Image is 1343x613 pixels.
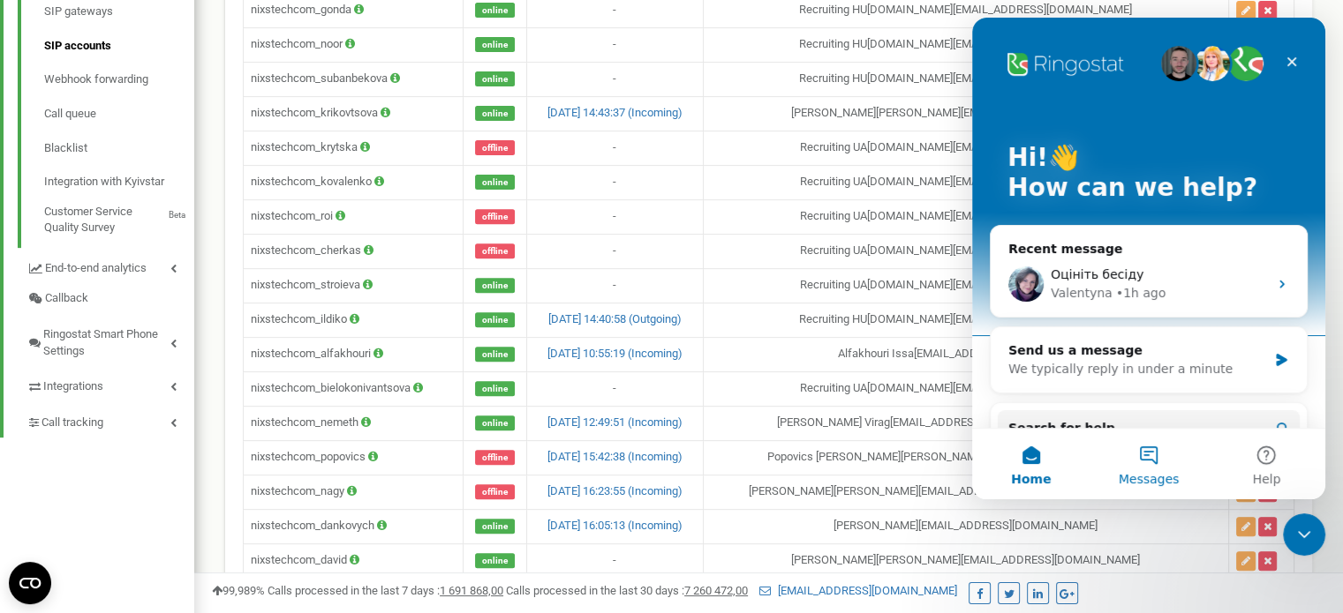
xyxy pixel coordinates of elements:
a: [DATE] 16:23:55 (Incoming) [547,484,683,497]
td: nixstechcom_nagy [244,475,464,509]
span: online [475,415,515,430]
a: SIP accounts [44,29,194,64]
td: Recruiting UA [DOMAIN_NAME][EMAIL_ADDRESS][DOMAIN_NAME] [703,165,1229,199]
td: - [527,199,703,234]
td: [PERSON_NAME] [PERSON_NAME][EMAIL_ADDRESS][DOMAIN_NAME] [703,96,1229,131]
span: Integrations [43,378,103,395]
span: online [475,3,515,18]
td: nixstechcom_bielokonivantsova [244,371,464,406]
span: online [475,175,515,190]
td: [PERSON_NAME] Virag [EMAIL_ADDRESS][PERSON_NAME][DOMAIN_NAME] [703,406,1229,440]
td: - [527,27,703,62]
span: online [475,37,515,52]
td: - [527,131,703,165]
u: 1 691 868,00 [440,584,503,597]
a: Call queue [44,97,194,131]
td: nixstechcom_ildiko [244,303,464,337]
span: online [475,71,515,86]
td: nixstechcom_alfakhouri [244,337,464,371]
span: Callback [45,290,88,307]
td: Recruiting HU [DOMAIN_NAME][EMAIL_ADDRESS][DOMAIN_NAME] [703,303,1229,337]
td: [PERSON_NAME] [EMAIL_ADDRESS][DOMAIN_NAME] [703,509,1229,543]
span: online [475,519,515,534]
td: Alfakhouri Issa [EMAIL_ADDRESS][DOMAIN_NAME] [703,337,1229,371]
td: nixstechcom_popovics [244,440,464,475]
a: Webhook forwarding [44,63,194,97]
td: nixstechcom_noor [244,27,464,62]
td: [PERSON_NAME] [PERSON_NAME][EMAIL_ADDRESS][DOMAIN_NAME] [703,543,1229,578]
a: Ringostat Smart Phone Settings [26,314,194,366]
a: Customer Service Quality SurveyBeta [44,199,194,236]
td: - [527,62,703,96]
a: Callback [26,283,194,314]
td: nixstechcom_cherkas [244,234,464,268]
span: online [475,312,515,327]
span: online [475,347,515,362]
u: 7 260 472,00 [684,584,748,597]
a: End-to-end analytics [26,248,194,284]
span: online [475,553,515,568]
a: [DATE] 12:49:51 (Incoming) [547,415,683,429]
td: - [527,234,703,268]
td: Recruiting HU [DOMAIN_NAME][EMAIL_ADDRESS][DOMAIN_NAME] [703,27,1229,62]
td: nixstechcom_dankovych [244,509,464,543]
span: online [475,278,515,293]
a: Integrations [26,366,194,402]
a: [DATE] 16:05:13 (Incoming) [547,519,683,532]
td: Recruiting UA [DOMAIN_NAME][EMAIL_ADDRESS][DOMAIN_NAME] [703,371,1229,406]
span: Ringostat Smart Phone Settings [43,326,170,359]
iframe: Intercom live chat [972,18,1325,499]
td: nixstechcom_stroieva [244,268,464,303]
span: offline [475,450,515,465]
span: online [475,106,515,121]
a: [DATE] 10:55:19 (Incoming) [547,347,683,360]
td: nixstechcom_subanbekova [244,62,464,96]
iframe: Intercom live chat [1283,513,1325,556]
span: End-to-end analytics [45,260,147,277]
span: Call tracking [41,415,103,431]
td: nixstechcom_roi [244,199,464,234]
a: [DATE] 15:42:38 (Incoming) [547,450,683,463]
span: Calls processed in the last 7 days : [268,584,503,597]
td: nixstechcom_david [244,543,464,578]
td: nixstechcom_krikovtsova [244,96,464,131]
a: [EMAIL_ADDRESS][DOMAIN_NAME] [759,584,957,597]
td: nixstechcom_krytska [244,131,464,165]
span: offline [475,243,515,258]
span: offline [475,209,515,224]
td: - [527,371,703,406]
td: - [527,165,703,199]
td: - [527,268,703,303]
td: Recruiting UA [DOMAIN_NAME][EMAIL_ADDRESS][DOMAIN_NAME] [703,131,1229,165]
a: Integration with Kyivstar [44,165,194,199]
td: Recruiting HU [DOMAIN_NAME][EMAIL_ADDRESS][DOMAIN_NAME] [703,62,1229,96]
td: Popovics [PERSON_NAME] [PERSON_NAME][EMAIL_ADDRESS][DOMAIN_NAME] [703,440,1229,475]
td: Recruiting UA [DOMAIN_NAME][EMAIL_ADDRESS][DOMAIN_NAME] [703,199,1229,234]
span: offline [475,484,515,499]
td: - [527,543,703,578]
a: [DATE] 14:40:58 (Outgoing) [548,312,682,325]
td: [PERSON_NAME] [PERSON_NAME][EMAIL_ADDRESS][PERSON_NAME][DOMAIN_NAME] [703,475,1229,509]
a: [DATE] 14:43:37 (Incoming) [547,106,683,119]
a: Blacklist [44,131,194,166]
